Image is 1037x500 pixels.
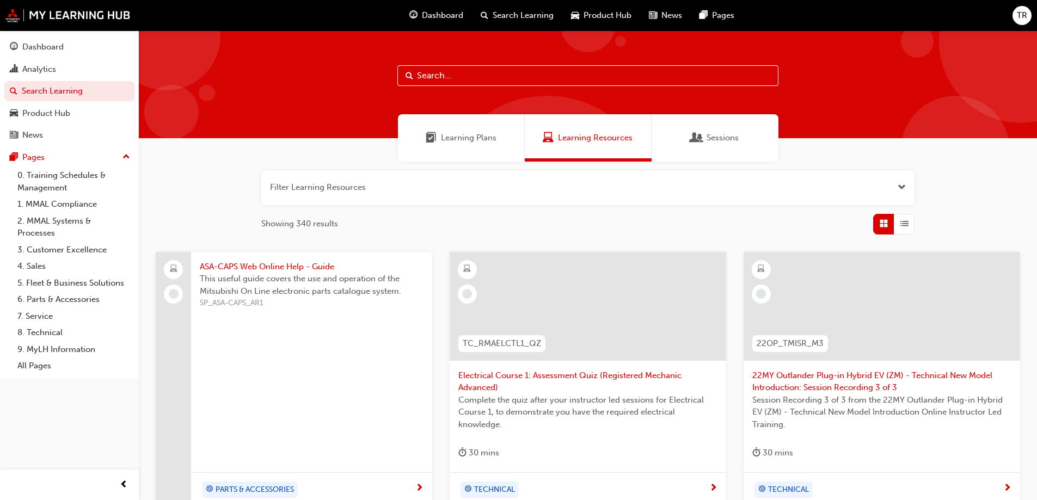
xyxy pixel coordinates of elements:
[558,132,633,144] span: Learning Resources
[5,8,131,22] img: mmal
[707,132,739,144] span: Sessions
[13,291,134,308] a: 6. Parts & Accessories
[13,275,134,292] a: 5. Fleet & Business Solutions
[474,484,515,496] span: TECHNICAL
[10,153,18,163] span: pages-icon
[13,242,134,258] a: 3. Customer Excellence
[472,4,562,27] a: search-iconSearch Learning
[4,59,134,79] a: Analytics
[13,213,134,242] a: 2. MMAL Systems & Processes
[712,9,734,22] span: Pages
[22,107,70,120] div: Product Hub
[562,4,640,27] a: car-iconProduct Hub
[709,484,717,493] span: next-icon
[22,63,56,76] div: Analytics
[200,261,424,273] span: ASA-CAPS Web Online Help - Guide
[1017,9,1027,22] span: TR
[543,132,554,144] span: Learning Resources
[900,218,909,230] span: List
[691,132,702,144] span: Sessions
[691,4,743,27] a: pages-iconPages
[200,273,424,297] span: This useful guide covers the use and operation of the Mitsubishi On Line electronic parts catalog...
[200,297,424,310] span: SP_ASA-CAPS_AR1
[409,9,418,22] span: guage-icon
[441,132,496,144] span: Learning Plans
[661,9,682,22] span: News
[4,81,134,101] a: Search Learning
[481,9,488,22] span: search-icon
[22,129,43,141] div: News
[13,196,134,213] a: 1. MMAL Compliance
[768,484,809,496] span: TECHNICAL
[10,42,18,52] span: guage-icon
[458,369,717,394] span: Electrical Course 1: Assessment Quiz (Registered Mechanic Advanced)
[4,103,134,124] a: Product Hub
[415,484,424,493] span: next-icon
[13,341,134,358] a: 9. MyLH Information
[10,131,18,140] span: news-icon
[458,446,499,460] div: 30 mins
[216,484,294,496] span: PARTS & ACCESSORIES
[880,218,888,230] span: Grid
[1003,484,1011,493] span: next-icon
[1013,6,1032,25] button: TR
[458,446,467,460] span: duration-icon
[649,9,657,22] span: news-icon
[169,289,179,299] span: learningRecordVerb_NONE-icon
[525,114,652,162] a: Learning ResourcesLearning Resources
[22,151,45,164] div: Pages
[120,478,128,492] span: prev-icon
[463,262,471,276] span: learningResourceType_ELEARNING-icon
[397,65,778,86] input: Search...
[462,289,472,299] span: learningRecordVerb_NONE-icon
[13,357,134,374] a: All Pages
[458,394,717,431] span: Complete the quiz after your instructor led sessions for Electrical Course 1, to demonstrate you ...
[463,337,541,350] span: TC_RMAELCTL1_QZ
[640,4,691,27] a: news-iconNews
[398,114,525,162] a: Learning PlansLearning Plans
[13,324,134,341] a: 8. Technical
[758,483,766,497] span: target-icon
[4,147,134,168] button: Pages
[406,70,413,82] span: Search
[757,337,824,350] span: 22OP_TMISR_M3
[898,181,906,194] button: Open the filter
[13,258,134,275] a: 4. Sales
[13,167,134,196] a: 0. Training Schedules & Management
[584,9,631,22] span: Product Hub
[756,289,766,299] span: learningRecordVerb_NONE-icon
[22,41,64,53] div: Dashboard
[401,4,472,27] a: guage-iconDashboard
[752,369,1011,394] span: 22MY Outlander Plug-in Hybrid EV (ZM) - Technical New Model Introduction: Session Recording 3 of 3
[261,218,338,230] span: Showing 340 results
[13,308,134,325] a: 7. Service
[122,150,130,164] span: up-icon
[10,65,18,75] span: chart-icon
[422,9,463,22] span: Dashboard
[752,446,760,460] span: duration-icon
[4,35,134,147] button: DashboardAnalyticsSearch LearningProduct HubNews
[752,446,793,460] div: 30 mins
[170,262,177,276] span: laptop-icon
[493,9,554,22] span: Search Learning
[752,394,1011,431] span: Session Recording 3 of 3 from the 22MY Outlander Plug-in Hybrid EV (ZM) - Technical New Model Int...
[426,132,437,144] span: Learning Plans
[652,114,778,162] a: SessionsSessions
[206,483,213,497] span: target-icon
[571,9,579,22] span: car-icon
[4,125,134,145] a: News
[10,109,18,119] span: car-icon
[10,87,17,96] span: search-icon
[464,483,472,497] span: target-icon
[699,9,708,22] span: pages-icon
[757,262,765,276] span: learningResourceType_ELEARNING-icon
[4,37,134,57] a: Dashboard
